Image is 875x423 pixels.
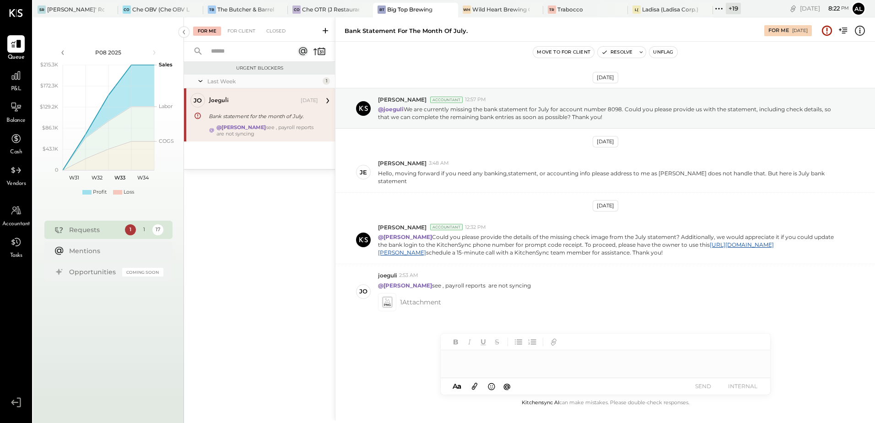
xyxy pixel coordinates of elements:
div: + 19 [726,3,741,14]
div: jo [359,287,367,296]
div: Bank statement for the month of July. [345,27,468,35]
div: Accountant [430,224,463,230]
button: @ [501,380,513,392]
div: [PERSON_NAME]' Rooftop - Ignite [47,5,104,13]
text: Labor [159,103,173,109]
div: jo [194,96,202,105]
div: joeguli [209,96,229,105]
div: Bank statement for the month of July. [209,112,315,121]
div: CO [292,5,301,14]
button: Bold [450,336,462,348]
button: Underline [477,336,489,348]
span: 2:53 AM [399,272,418,279]
p: see , payroll reports are not syncing [378,282,531,289]
button: Add URL [548,336,560,348]
text: $129.2K [40,103,58,110]
text: W32 [92,174,103,181]
span: a [457,382,461,390]
div: Urgent Blockers [189,65,330,71]
button: Al [851,1,866,16]
button: Resolve [598,47,636,58]
div: Profit [93,189,107,196]
a: P&L [0,67,32,93]
text: W31 [69,174,79,181]
text: $86.1K [42,125,58,131]
div: WH [463,5,471,14]
span: 12:32 PM [465,224,486,231]
div: Ladisa (Ladisa Corp.) - Ignite [642,5,699,13]
div: The Butcher & Barrel (L Argento LLC) - [GEOGRAPHIC_DATA] [217,5,275,13]
div: Accountant [430,97,463,103]
div: [DATE] [593,72,618,83]
div: [DATE] [301,97,318,104]
span: Cash [10,148,22,157]
text: $172.3K [40,82,58,89]
div: Tr [548,5,556,14]
span: P&L [11,85,22,93]
a: Vendors [0,162,32,188]
span: Vendors [6,180,26,188]
button: Ordered List [526,336,538,348]
div: je [360,168,367,177]
p: Hello, moving forward if you need any banking,statement, or accounting info please address to me ... [378,169,843,185]
div: [DATE] [792,27,808,34]
button: Strikethrough [491,336,503,348]
a: Tasks [0,233,32,260]
div: For Client [223,27,260,36]
p: We are currently missing the bank statement for July for account number 8098. Could you please pr... [378,105,843,121]
div: Loss [124,189,134,196]
div: Coming Soon [122,268,163,277]
div: For Me [193,27,221,36]
div: SR [38,5,46,14]
strong: @[PERSON_NAME] [378,282,432,289]
div: TB [208,5,216,14]
div: [DATE] [593,136,618,147]
div: Closed [262,27,290,36]
div: Che OBV (Che OBV LLC) - Ignite [132,5,189,13]
div: [DATE] [800,4,849,13]
span: [PERSON_NAME] [378,223,427,231]
button: Unflag [649,47,677,58]
text: 0 [55,167,58,173]
div: L( [632,5,641,14]
p: Could you please provide the details of the missing check image from the July statement? Addition... [378,233,843,256]
a: [URL][DOMAIN_NAME][PERSON_NAME] [378,241,774,256]
span: 12:57 PM [465,96,486,103]
strong: @[PERSON_NAME] [216,124,266,130]
span: Queue [8,54,25,62]
div: P08 2025 [70,49,147,56]
div: copy link [789,4,798,13]
button: INTERNAL [724,380,761,392]
span: @ [503,382,511,390]
div: For Me [768,27,789,34]
div: Requests [69,225,120,234]
text: $43.1K [43,146,58,152]
a: Cash [0,130,32,157]
div: [DATE] [593,200,618,211]
div: Last Week [207,77,320,85]
button: Aa [450,381,465,391]
div: Mentions [69,246,159,255]
span: Tasks [10,252,22,260]
text: COGS [159,138,174,144]
strong: @[PERSON_NAME] [378,233,432,240]
strong: @joeguli [378,106,404,113]
span: [PERSON_NAME] [378,159,427,167]
text: W33 [114,174,125,181]
a: Balance [0,98,32,125]
span: joeguli [378,271,397,279]
div: Big Top Brewing [387,5,432,13]
span: Balance [6,117,26,125]
div: 17 [152,224,163,235]
span: 3:48 AM [429,160,449,167]
a: Accountant [0,202,32,228]
div: Wild Heart Brewing Company [472,5,529,13]
span: [PERSON_NAME] [378,96,427,103]
div: BT [378,5,386,14]
div: CO [123,5,131,14]
div: Che OTR (J Restaurant LLC) - Ignite [302,5,359,13]
text: W34 [137,174,149,181]
button: Unordered List [513,336,524,348]
text: Sales [159,61,173,68]
span: Accountant [2,220,30,228]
